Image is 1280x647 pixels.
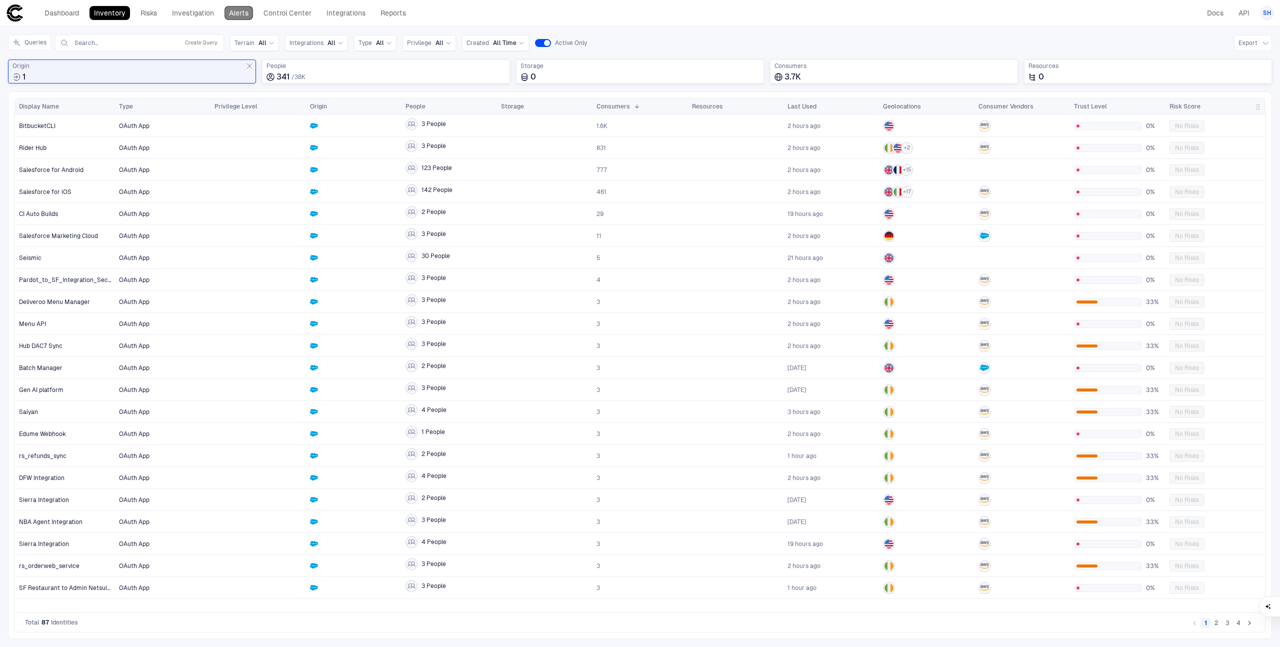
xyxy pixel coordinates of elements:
[787,496,806,504] div: 12/08/2025 09:10:38
[884,297,893,306] img: IE
[555,39,587,47] span: Active Only
[787,122,820,130] div: 13/08/2025 08:31:10
[1146,144,1161,152] span: 0%
[787,562,820,570] span: 2 hours ago
[596,364,600,372] span: 3
[1024,59,1272,83] div: Total resources accessed or granted by identities
[89,6,130,20] a: Inventory
[884,473,893,482] img: IE
[1175,496,1199,504] span: No Risks
[258,39,266,47] span: All
[421,516,446,524] span: 3 People
[596,102,630,110] span: Consumers
[770,59,1018,83] div: Total consumers using identities
[980,495,989,504] div: AWS
[407,39,431,47] span: Privilege
[787,320,820,328] div: 13/08/2025 08:54:05
[787,496,806,504] span: [DATE]
[596,320,600,328] span: 3
[22,72,25,82] span: 1
[884,143,893,152] img: IE
[596,254,600,262] span: 5
[19,540,69,548] span: Sierra Integration
[19,474,64,482] span: DFW Integration
[294,73,305,80] span: 38K
[421,230,446,238] span: 3 People
[596,496,600,504] span: 3
[1169,102,1200,110] span: Risk Score
[119,166,149,173] span: OAuth App
[1175,540,1199,548] span: No Risks
[884,165,893,174] img: GB
[1146,342,1161,350] span: 33%
[787,408,820,416] span: 3 hours ago
[41,618,49,626] span: 87
[692,102,723,110] span: Resources
[980,275,989,284] div: AWS
[262,59,510,83] div: Total employees associated with identities
[1175,364,1199,372] span: No Risks
[1146,364,1161,372] span: 0%
[596,188,606,196] span: 461
[787,210,823,218] span: 19 hours ago
[1146,254,1161,262] span: 0%
[596,430,600,438] span: 3
[787,144,820,152] span: 2 hours ago
[1263,9,1271,17] span: SH
[1189,616,1255,628] nav: pagination navigation
[1175,584,1199,592] span: No Risks
[787,386,806,394] div: 09/08/2025 15:02:50
[596,298,600,306] span: 3
[1074,102,1107,110] span: Trust Level
[19,342,62,350] span: Hub DAC7 Sync
[327,39,335,47] span: All
[19,254,41,262] span: Seismic
[1146,188,1161,196] span: 0%
[884,539,893,548] img: US
[596,144,606,152] span: 831
[980,583,989,592] div: AWS
[19,188,71,196] span: Salesforce for iOS
[421,384,446,392] span: 3 People
[119,584,149,591] span: OAuth App
[980,363,989,372] div: Salesforce
[596,210,603,218] span: 29
[787,452,816,460] span: 1 hour ago
[903,166,911,173] span: + 15
[421,252,450,260] span: 30 People
[1175,188,1199,196] span: No Risks
[787,584,816,592] div: 13/08/2025 09:07:03
[787,188,820,196] div: 13/08/2025 08:20:00
[358,39,372,47] span: Type
[787,188,820,196] span: 2 hours ago
[787,320,820,328] span: 2 hours ago
[884,407,893,416] img: IE
[19,144,46,152] span: Rider Hub
[774,62,1013,70] span: Consumers
[884,121,893,130] img: US
[119,232,149,239] span: OAuth App
[1146,298,1161,306] span: 33%
[19,166,83,174] span: Salesforce for Android
[980,539,989,548] div: AWS
[1175,452,1199,460] span: No Risks
[884,561,893,570] img: IE
[421,208,446,216] span: 2 People
[1028,62,1267,70] span: Resources
[119,210,149,217] span: OAuth App
[1175,408,1199,416] span: No Risks
[787,276,820,284] div: 13/08/2025 09:01:00
[787,408,820,416] div: 13/08/2025 07:14:29
[1175,320,1199,328] span: No Risks
[893,143,902,152] img: US
[787,298,820,306] div: 13/08/2025 09:01:04
[167,6,218,20] a: Investigation
[1146,452,1161,460] span: 33%
[119,122,149,129] span: OAuth App
[596,342,600,350] span: 3
[1146,122,1161,130] span: 0%
[224,6,253,20] a: Alerts
[787,298,820,306] span: 2 hours ago
[291,73,294,80] span: /
[19,298,90,306] span: Deliveroo Menu Manager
